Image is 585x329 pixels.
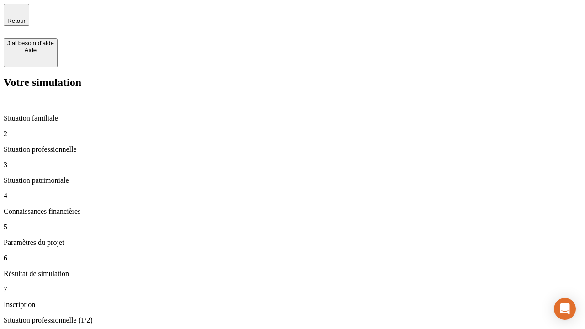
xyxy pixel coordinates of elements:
h2: Votre simulation [4,76,581,89]
p: 2 [4,130,581,138]
p: Résultat de simulation [4,270,581,278]
p: Situation familiale [4,114,581,122]
p: 6 [4,254,581,262]
p: Situation professionnelle [4,145,581,154]
p: 3 [4,161,581,169]
button: Retour [4,4,29,26]
button: J’ai besoin d'aideAide [4,38,58,67]
p: Connaissances financières [4,207,581,216]
p: Situation professionnelle (1/2) [4,316,581,324]
div: Aide [7,47,54,53]
span: Retour [7,17,26,24]
div: J’ai besoin d'aide [7,40,54,47]
p: Inscription [4,301,581,309]
p: Situation patrimoniale [4,176,581,185]
p: 5 [4,223,581,231]
p: 7 [4,285,581,293]
p: 4 [4,192,581,200]
p: Paramètres du projet [4,239,581,247]
div: Open Intercom Messenger [554,298,576,320]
